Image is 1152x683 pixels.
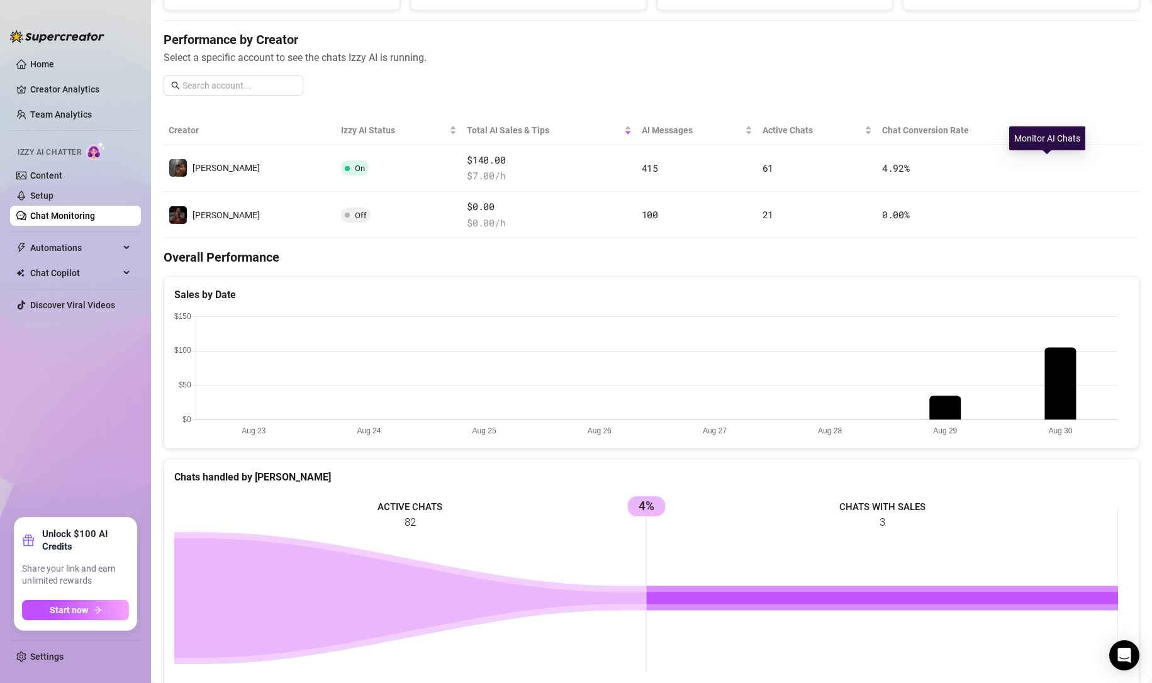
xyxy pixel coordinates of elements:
span: On [355,164,365,173]
span: 0.00 % [882,208,910,221]
span: 100 [642,208,658,221]
span: 4.92 % [882,162,910,174]
a: Discover Viral Videos [30,300,115,310]
h4: Overall Performance [164,248,1139,266]
span: 21 [763,208,773,221]
span: Off [355,211,367,220]
div: Sales by Date [174,287,1129,303]
th: Active Chats [758,116,877,145]
span: thunderbolt [16,243,26,253]
button: Start nowarrow-right [22,600,129,620]
span: AI Messages [642,123,742,137]
span: gift [22,534,35,547]
div: Open Intercom Messenger [1109,640,1139,670]
a: Creator Analytics [30,79,131,99]
span: Automations [30,238,120,258]
a: Team Analytics [30,109,92,119]
img: Maria [169,206,187,224]
span: [PERSON_NAME] [193,163,260,173]
span: $0.00 [467,199,631,214]
input: Search account... [182,79,296,92]
span: Izzy AI Status [341,123,447,137]
span: Total AI Sales & Tips [467,123,621,137]
h4: Performance by Creator [164,31,1139,48]
span: Izzy AI Chatter [18,147,81,158]
a: Settings [30,652,64,662]
span: search [171,81,180,90]
a: Chat Monitoring [30,211,95,221]
span: Active Chats [763,123,862,137]
th: Creator [164,116,336,145]
a: Content [30,170,62,180]
span: arrow-right [93,606,102,614]
img: AI Chatter [86,142,106,160]
span: Select a specific account to see the chats Izzy AI is running. [164,50,1139,65]
span: Start now [50,605,88,615]
span: $140.00 [467,153,631,168]
th: Izzy AI Status [336,116,462,145]
th: AI Messages [637,116,758,145]
div: Chats handled by [PERSON_NAME] [174,469,1129,485]
th: Total AI Sales & Tips [462,116,636,145]
span: 61 [763,162,773,174]
div: Monitor AI Chats [1009,126,1085,150]
a: Home [30,59,54,69]
span: [PERSON_NAME] [193,210,260,220]
a: Setup [30,191,53,201]
span: 415 [642,162,658,174]
span: $ 7.00 /h [467,169,631,184]
img: Chat Copilot [16,269,25,277]
strong: Unlock $100 AI Credits [42,528,129,553]
span: $ 0.00 /h [467,216,631,231]
img: logo-BBDzfeDw.svg [10,30,104,43]
img: Edgar [169,159,187,177]
span: Chat Copilot [30,263,120,283]
th: Chat Conversion Rate [877,116,1042,145]
span: Share your link and earn unlimited rewards [22,563,129,587]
